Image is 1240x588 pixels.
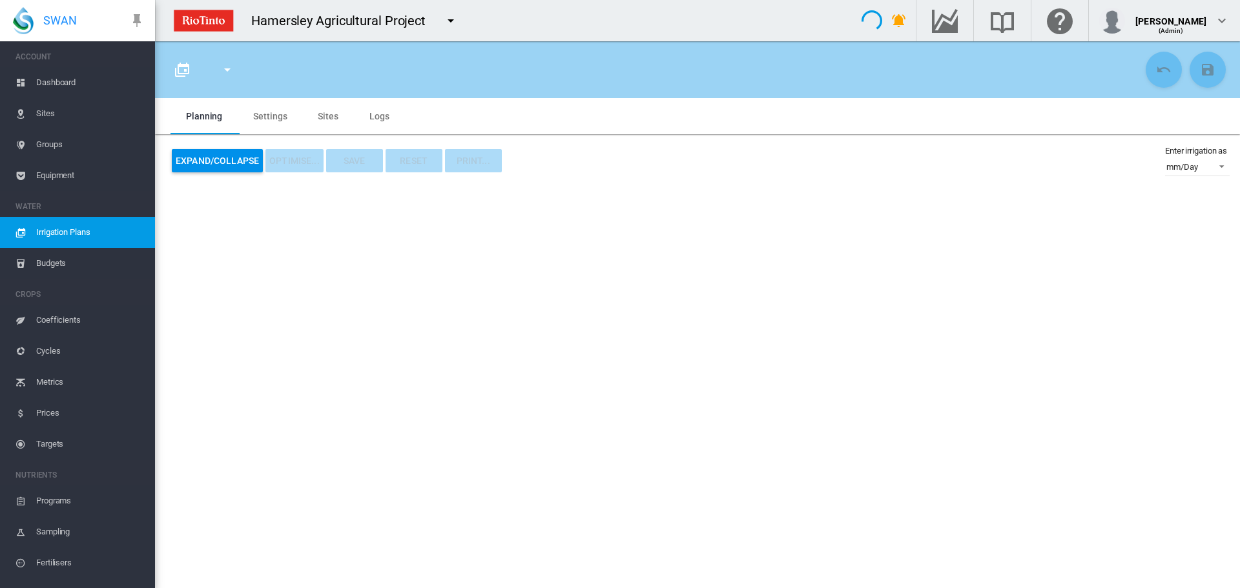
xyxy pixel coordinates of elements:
md-icon: icon-menu-down [220,62,235,77]
md-icon: icon-pin [129,13,145,28]
div: [PERSON_NAME] [1135,10,1206,23]
span: Sites [36,98,145,129]
span: Coefficients [36,305,145,336]
img: ZPXdBAAAAAElFTkSuQmCC [169,5,238,37]
span: CROPS [15,284,145,305]
button: Cancel Changes [1146,52,1182,88]
span: Fertilisers [36,547,145,578]
button: Reset [386,149,442,172]
span: Irrigation Plans [36,217,145,248]
img: profile.jpg [1099,8,1125,34]
span: SWAN [43,12,77,28]
span: NUTRIENTS [15,465,145,485]
span: Sampling [36,516,145,547]
md-icon: icon-calendar-multiple [174,62,190,77]
span: Equipment [36,160,145,191]
md-icon: Go to the Data Hub [929,13,960,28]
button: Save Changes [1190,52,1226,88]
span: Metrics [36,367,145,398]
div: mm/Day [1166,162,1197,172]
span: Cycles [36,336,145,367]
span: Groups [36,129,145,160]
md-icon: icon-chevron-down [1214,13,1230,28]
md-icon: Search the knowledge base [987,13,1018,28]
md-label: Enter irrigation as [1165,146,1227,156]
button: OPTIMISE... [265,149,324,172]
span: Targets [36,429,145,460]
md-tab-item: Sites [302,98,354,134]
span: WATER [15,196,145,217]
button: PRINT... [445,149,502,172]
md-icon: icon-content-save [1200,62,1215,77]
button: Save [326,149,383,172]
md-icon: icon-menu-down [443,13,459,28]
span: Prices [36,398,145,429]
span: (Admin) [1159,27,1184,34]
md-tab-item: Settings [238,98,302,134]
img: SWAN-Landscape-Logo-Colour-drop.png [13,7,34,34]
md-tab-item: Planning [170,98,238,134]
button: Click to go to full list of plans [169,57,195,83]
span: Programs [36,485,145,516]
span: Budgets [36,248,145,279]
span: Dashboard [36,67,145,98]
span: ACCOUNT [15,46,145,67]
span: Logs [369,111,389,121]
button: icon-menu-down [214,57,240,83]
md-icon: icon-undo [1156,62,1172,77]
button: Expand/Collapse [172,149,263,172]
md-icon: Click here for help [1044,13,1075,28]
button: icon-bell-ring [886,8,912,34]
div: Hamersley Agricultural Project [251,12,437,30]
button: icon-menu-down [438,8,464,34]
md-icon: icon-bell-ring [891,13,907,28]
